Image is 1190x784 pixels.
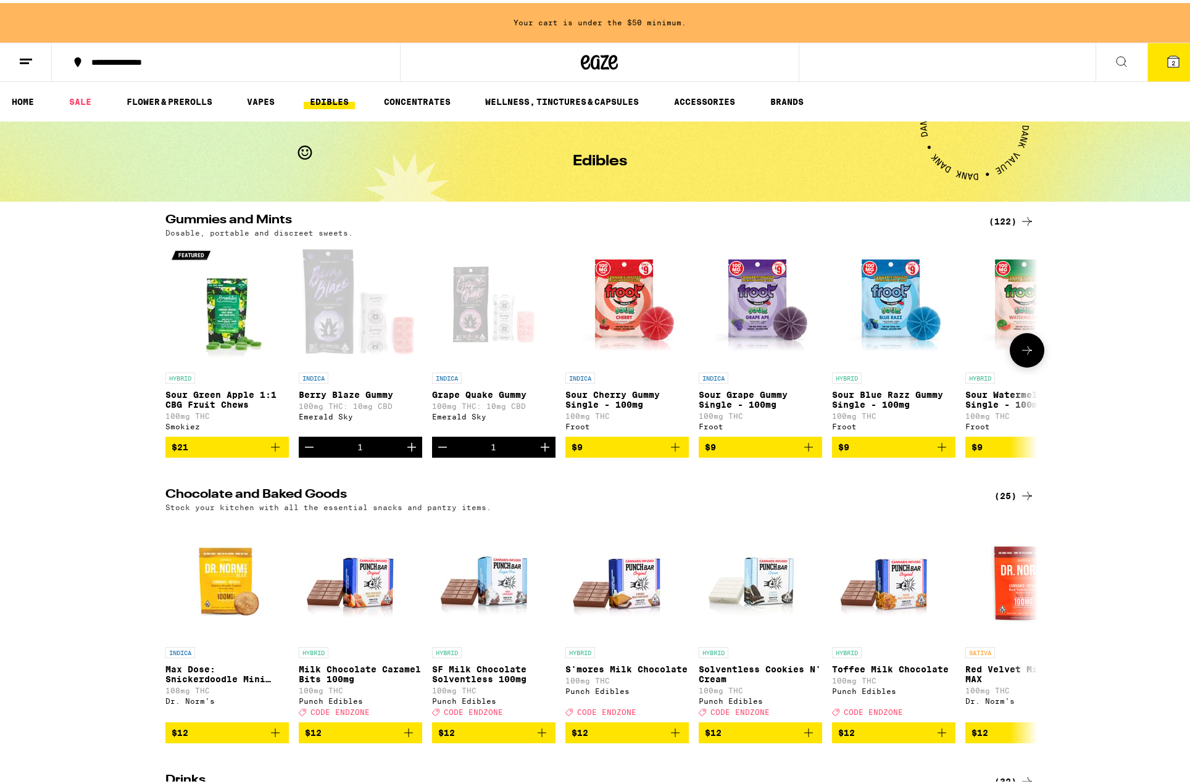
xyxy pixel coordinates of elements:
img: Punch Edibles - Solventless Cookies N' Cream [699,514,822,638]
p: SF Milk Chocolate Solventless 100mg [432,661,555,681]
img: Punch Edibles - SF Milk Chocolate Solventless 100mg [432,514,555,638]
img: Froot - Sour Watermelon Gummy Single - 100mg [965,240,1089,363]
div: Punch Edibles [432,694,555,702]
p: HYBRID [165,369,195,381]
p: HYBRID [965,369,995,381]
button: Decrement [299,434,320,455]
p: Berry Blaze Gummy [299,387,422,397]
div: Punch Edibles [699,694,822,702]
a: (25) [994,485,1034,500]
a: FLOWER & PREROLLS [120,91,218,106]
div: 1 [357,439,363,449]
button: Redirect to URL [1,1,674,89]
div: 1 [491,439,496,449]
span: CODE ENDZONE [844,705,903,713]
p: Red Velvet Mini Cookie MAX [965,661,1089,681]
p: Toffee Milk Chocolate [832,661,955,671]
h2: Gummies and Mints [165,211,974,226]
p: Stock your kitchen with all the essential snacks and pantry items. [165,500,491,508]
a: Open page for S'mores Milk Chocolate from Punch Edibles [565,514,689,719]
div: Froot [565,419,689,427]
a: (122) [989,211,1034,226]
img: Froot - Sour Blue Razz Gummy Single - 100mg [832,240,955,363]
p: Grape Quake Gummy [432,387,555,397]
div: Punch Edibles [565,684,689,692]
span: $12 [438,725,455,735]
span: CODE ENDZONE [444,705,503,713]
p: 100mg THC [699,683,822,691]
span: $12 [972,725,988,735]
img: Punch Edibles - Milk Chocolate Caramel Bits 100mg [299,514,422,638]
p: Solventless Cookies N' Cream [699,661,822,681]
p: HYBRID [699,644,728,655]
p: 100mg THC [832,409,955,417]
button: Add to bag [165,719,289,740]
span: $9 [972,439,983,449]
button: Add to bag [699,719,822,740]
div: Punch Edibles [832,684,955,692]
p: SATIVA [965,644,995,655]
p: HYBRID [832,644,862,655]
a: Open page for Sour Blue Razz Gummy Single - 100mg from Froot [832,240,955,434]
p: 100mg THC [832,674,955,682]
img: Froot - Sour Cherry Gummy Single - 100mg [565,240,689,363]
a: Open page for SF Milk Chocolate Solventless 100mg from Punch Edibles [432,514,555,719]
p: Sour Green Apple 1:1 CBG Fruit Chews [165,387,289,406]
span: $12 [572,725,588,735]
a: Open page for Sour Watermelon Gummy Single - 100mg from Froot [965,240,1089,434]
h2: Chocolate and Baked Goods [165,485,974,500]
h1: Edibles [573,151,627,166]
p: HYBRID [299,644,328,655]
button: Add to bag [432,719,555,740]
a: Open page for Milk Chocolate Caramel Bits 100mg from Punch Edibles [299,514,422,719]
p: Milk Chocolate Caramel Bits 100mg [299,661,422,681]
a: HOME [6,91,40,106]
div: Emerald Sky [432,410,555,418]
div: Smokiez [165,419,289,427]
a: Open page for Berry Blaze Gummy from Emerald Sky [299,240,422,434]
a: Open page for Grape Quake Gummy from Emerald Sky [432,240,555,434]
div: Punch Edibles [299,694,422,702]
span: CODE ENDZONE [310,705,370,713]
button: Add to bag [965,434,1089,455]
a: Open page for Sour Green Apple 1:1 CBG Fruit Chews from Smokiez [165,240,289,434]
p: INDICA [432,369,462,381]
span: CODE ENDZONE [577,705,636,713]
span: CODE ENDZONE [710,705,770,713]
button: Add to bag [565,434,689,455]
span: $12 [838,725,855,735]
span: Hi. Need any help? [7,9,89,19]
span: $9 [838,439,849,449]
div: Froot [965,419,1089,427]
div: Froot [832,419,955,427]
a: SALE [63,91,98,106]
a: Open page for Red Velvet Mini Cookie MAX from Dr. Norm's [965,514,1089,719]
p: INDICA [165,644,195,655]
span: $12 [305,725,322,735]
img: Dr. Norm's - Max Dose: Snickerdoodle Mini Cookie - Indica [165,514,289,638]
p: INDICA [565,369,595,381]
img: Punch Edibles - S'mores Milk Chocolate [565,514,689,638]
p: 100mg THC [699,409,822,417]
button: Add to bag [299,719,422,740]
p: 100mg THC [565,409,689,417]
span: $21 [172,439,188,449]
p: HYBRID [832,369,862,381]
p: INDICA [299,369,328,381]
img: Froot - Sour Grape Gummy Single - 100mg [699,240,822,363]
div: Dr. Norm's [165,694,289,702]
div: Emerald Sky [299,410,422,418]
p: HYBRID [432,644,462,655]
p: Max Dose: Snickerdoodle Mini Cookie - Indica [165,661,289,681]
button: Add to bag [832,719,955,740]
span: $9 [705,439,716,449]
p: Sour Cherry Gummy Single - 100mg [565,387,689,406]
p: HYBRID [565,644,595,655]
p: 100mg THC [965,683,1089,691]
button: Add to bag [699,434,822,455]
a: Open page for Toffee Milk Chocolate from Punch Edibles [832,514,955,719]
span: $12 [705,725,722,735]
a: ACCESSORIES [668,91,741,106]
